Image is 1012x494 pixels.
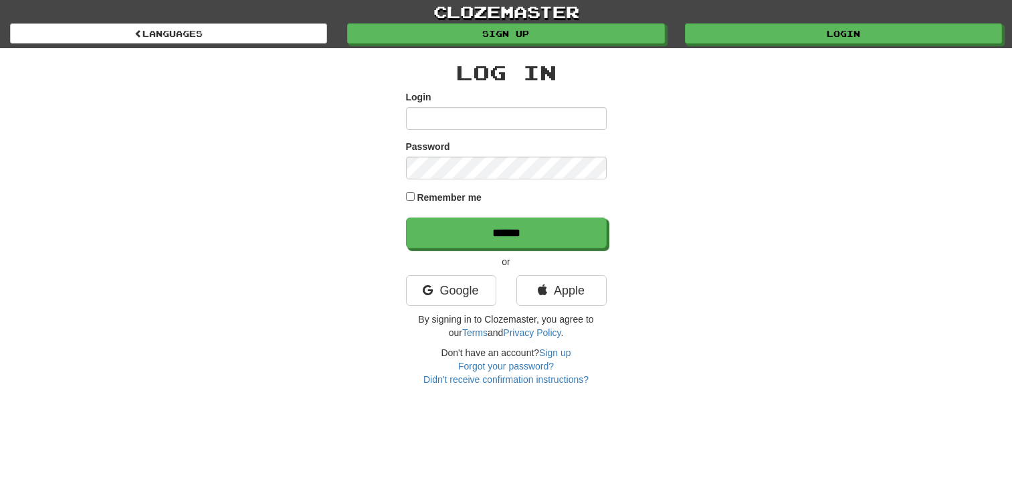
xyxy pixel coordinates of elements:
a: Privacy Policy [503,327,561,338]
p: or [406,255,607,268]
a: Apple [516,275,607,306]
a: Sign up [539,347,571,358]
a: Languages [10,23,327,44]
a: Didn't receive confirmation instructions? [423,374,589,385]
a: Sign up [347,23,664,44]
a: Terms [462,327,488,338]
a: Login [685,23,1002,44]
a: Forgot your password? [458,361,554,372]
div: Don't have an account? [406,346,607,386]
label: Password [406,140,450,153]
p: By signing in to Clozemaster, you agree to our and . [406,313,607,339]
label: Remember me [417,191,482,204]
a: Google [406,275,496,306]
h2: Log In [406,62,607,84]
label: Login [406,90,431,104]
